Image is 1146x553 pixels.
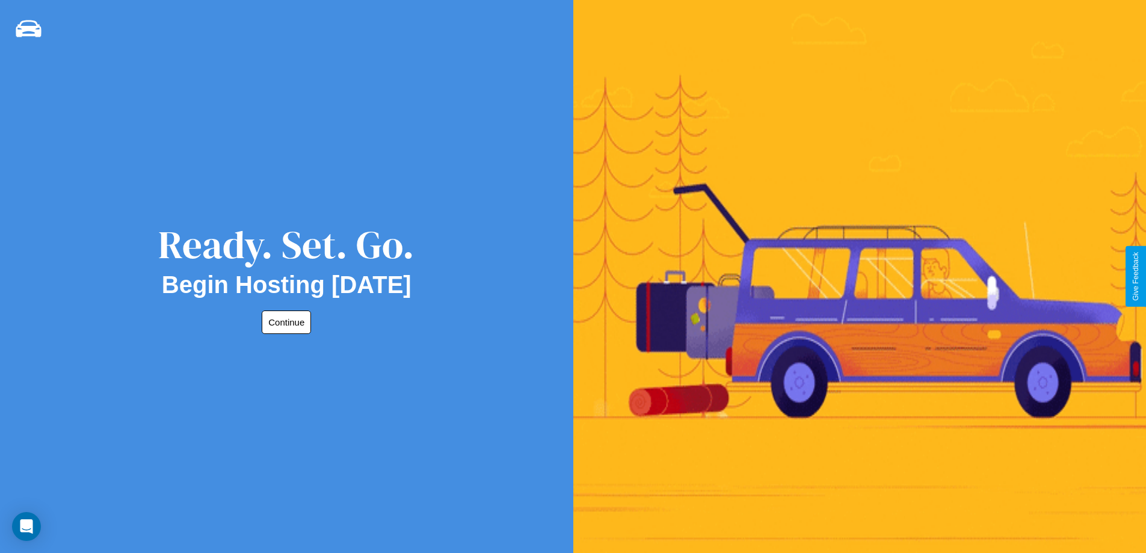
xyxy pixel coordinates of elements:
div: Give Feedback [1132,252,1140,301]
h2: Begin Hosting [DATE] [162,271,411,298]
div: Open Intercom Messenger [12,512,41,541]
button: Continue [262,310,311,334]
div: Ready. Set. Go. [158,218,414,271]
